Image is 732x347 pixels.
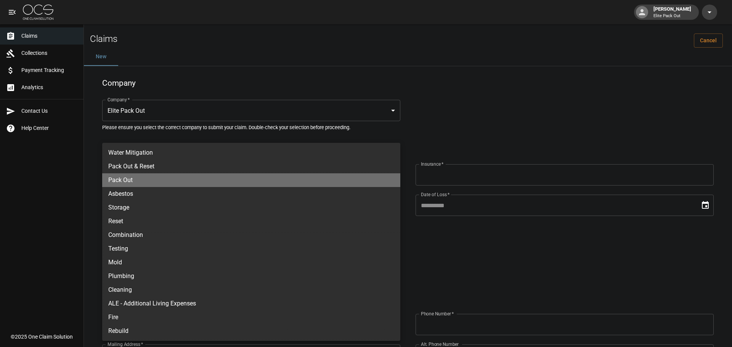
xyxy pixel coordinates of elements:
[102,214,400,228] li: Reset
[102,297,400,310] li: ALE - Additional Living Expenses
[102,242,400,256] li: Testing
[102,146,400,160] li: Water Mitigation
[102,310,400,324] li: Fire
[102,256,400,269] li: Mold
[102,187,400,201] li: Asbestos
[102,269,400,283] li: Plumbing
[102,160,400,173] li: Pack Out & Reset
[102,201,400,214] li: Storage
[102,173,400,187] li: Pack Out
[102,324,400,338] li: Rebuild
[102,228,400,242] li: Combination
[102,283,400,297] li: Cleaning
